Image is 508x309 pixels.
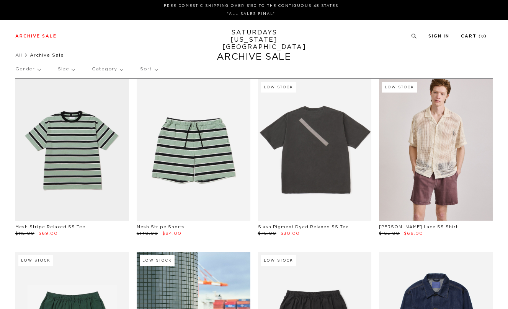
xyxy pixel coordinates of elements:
[92,60,123,78] p: Category
[137,225,185,229] a: Mesh Stripe Shorts
[140,255,175,266] div: Low Stock
[30,53,64,57] span: Archive Sale
[261,255,296,266] div: Low Stock
[379,225,458,229] a: [PERSON_NAME] Lace SS Shirt
[428,34,449,38] a: Sign In
[382,82,417,93] div: Low Stock
[18,11,484,17] p: *ALL SALES FINAL*
[258,225,349,229] a: Slash Pigment Dyed Relaxed SS Tee
[18,255,53,266] div: Low Stock
[15,225,85,229] a: Mesh Stripe Relaxed SS Tee
[379,231,400,236] span: $165.00
[261,82,296,93] div: Low Stock
[404,231,423,236] span: $66.00
[140,60,157,78] p: Sort
[18,3,484,9] p: FREE DOMESTIC SHIPPING OVER $150 TO THE CONTIGUOUS 48 STATES
[222,29,286,51] a: SATURDAYS[US_STATE][GEOGRAPHIC_DATA]
[15,231,34,236] span: $115.00
[39,231,58,236] span: $69.00
[481,35,484,38] small: 0
[15,60,41,78] p: Gender
[281,231,300,236] span: $30.00
[15,53,22,57] a: All
[162,231,181,236] span: $84.00
[461,34,487,38] a: Cart (0)
[58,60,75,78] p: Size
[137,231,158,236] span: $140.00
[258,231,276,236] span: $75.00
[15,34,57,38] a: Archive Sale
